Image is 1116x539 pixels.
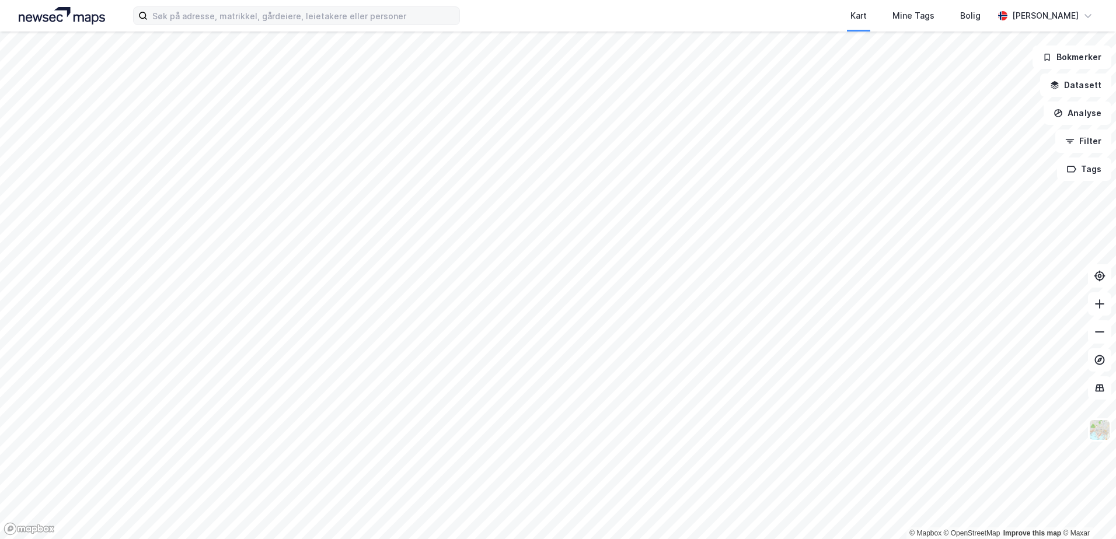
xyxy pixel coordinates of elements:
a: Improve this map [1003,529,1061,537]
div: Kart [850,9,867,23]
img: logo.a4113a55bc3d86da70a041830d287a7e.svg [19,7,105,24]
img: Z [1089,419,1111,441]
input: Søk på adresse, matrikkel, gårdeiere, leietakere eller personer [148,7,459,24]
a: Mapbox [909,529,941,537]
button: Datasett [1040,73,1111,97]
div: [PERSON_NAME] [1012,9,1079,23]
a: Mapbox homepage [4,522,55,535]
a: OpenStreetMap [944,529,1000,537]
iframe: Chat Widget [1058,483,1116,539]
button: Analyse [1044,101,1111,125]
button: Bokmerker [1033,45,1111,69]
div: Mine Tags [892,9,934,23]
button: Tags [1057,157,1111,181]
div: Bolig [960,9,981,23]
button: Filter [1055,129,1111,153]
